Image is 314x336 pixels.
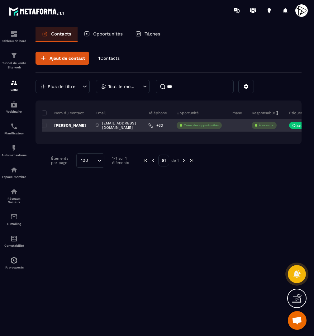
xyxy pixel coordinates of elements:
[10,79,18,86] img: formation
[2,118,26,140] a: schedulerschedulerPlanificateur
[93,31,123,37] p: Opportunités
[129,27,167,42] a: Tâches
[108,84,136,89] p: Tout le monde
[184,123,219,128] p: Créer des opportunités
[2,47,26,74] a: formationformationTunnel de vente Site web
[158,155,169,166] p: 01
[2,222,26,226] p: E-mailing
[288,311,307,330] div: Ouvrir le chat
[259,123,274,128] p: À associe
[2,26,26,47] a: formationformationTableau de bord
[10,166,18,174] img: automations
[10,257,18,264] img: automations
[2,230,26,252] a: accountantaccountantComptabilité
[51,31,71,37] p: Contacts
[10,235,18,242] img: accountant
[10,101,18,108] img: automations
[10,213,18,221] img: email
[90,157,96,164] input: Search for option
[2,39,26,43] p: Tableau de bord
[50,55,85,61] span: Ajout de contact
[145,31,160,37] p: Tâches
[112,156,133,165] p: 1-1 sur 1 éléments
[2,140,26,161] a: automationsautomationsAutomatisations
[2,96,26,118] a: automationsautomationsWebinaire
[177,110,199,115] p: Opportunité
[143,158,148,163] img: prev
[9,6,65,17] img: logo
[10,123,18,130] img: scheduler
[79,157,90,164] span: 100
[2,161,26,183] a: automationsautomationsEspace membre
[10,52,18,59] img: formation
[98,55,120,61] p: 1
[48,84,75,89] p: Plus de filtre
[96,110,106,115] p: Email
[42,123,86,128] p: [PERSON_NAME]
[150,158,156,163] img: prev
[2,244,26,247] p: Comptabilité
[36,52,89,65] button: Ajout de contact
[36,27,78,42] a: Contacts
[2,183,26,208] a: social-networksocial-networkRéseaux Sociaux
[10,144,18,152] img: automations
[2,88,26,91] p: CRM
[42,110,84,115] p: Nom du contact
[2,132,26,135] p: Planificateur
[10,188,18,195] img: social-network
[171,158,179,163] p: de 1
[2,74,26,96] a: formationformationCRM
[76,153,104,168] div: Search for option
[231,110,242,115] p: Phase
[10,30,18,38] img: formation
[78,27,129,42] a: Opportunités
[181,158,187,163] img: next
[2,175,26,179] p: Espace membre
[51,156,73,165] p: Éléments par page
[2,208,26,230] a: emailemailE-mailing
[252,110,275,115] p: Responsable
[100,56,120,61] span: Contacts
[148,110,167,115] p: Téléphone
[2,266,26,269] p: IA prospects
[2,153,26,157] p: Automatisations
[289,110,308,115] p: Étiquettes
[2,61,26,70] p: Tunnel de vente Site web
[2,110,26,113] p: Webinaire
[189,158,194,163] img: next
[148,123,163,128] a: +33
[2,197,26,204] p: Réseaux Sociaux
